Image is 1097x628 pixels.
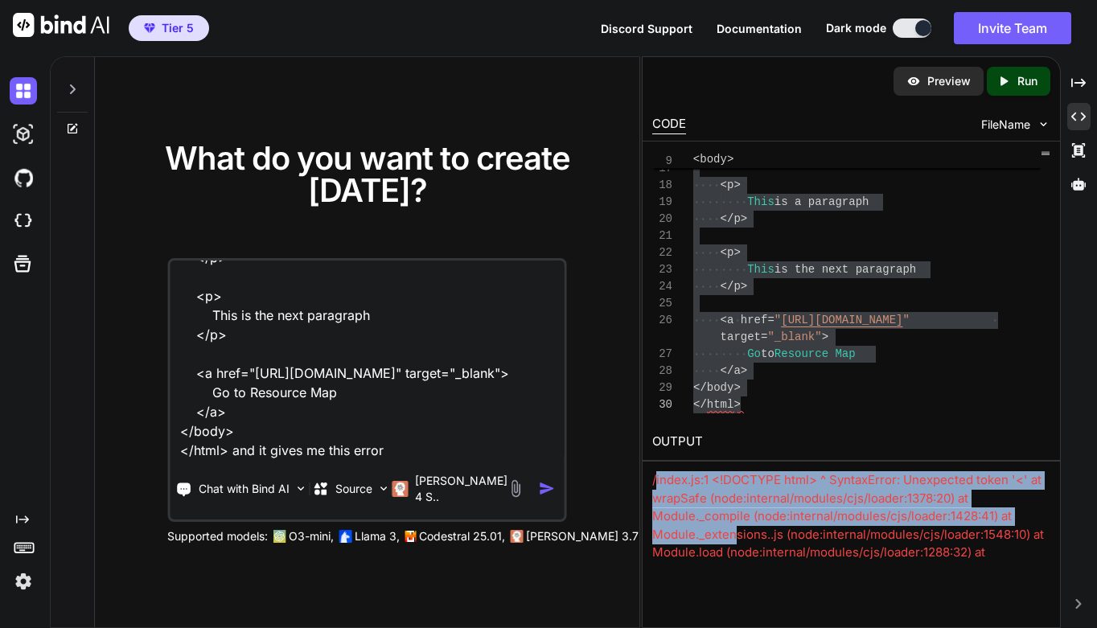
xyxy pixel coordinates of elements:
button: premiumTier 5 [129,15,209,41]
img: Bind AI [13,13,109,37]
div: 25 [652,295,672,312]
span: Documentation [717,22,802,35]
span: p [733,280,740,293]
div: 20 [652,211,672,228]
img: Llama2 [339,530,351,543]
p: Run [1017,73,1037,89]
div: 28 [652,363,672,380]
span: p [733,212,740,225]
span: < [720,246,726,259]
p: [PERSON_NAME] 3.7 Sonnet, [526,528,682,544]
span: > [741,364,747,377]
span: What do you want to create [DATE]? [165,138,570,210]
span: = [767,314,774,326]
div: 17 [652,160,672,177]
div: 29 [652,380,672,396]
span: Discord Support [601,22,692,35]
span: html [707,398,734,411]
div: 22 [652,244,672,261]
span: > [822,330,828,343]
span: 9 [652,153,672,170]
span: < [720,314,726,326]
span: body [700,153,727,166]
div: 21 [652,228,672,244]
button: Documentation [717,20,802,37]
textarea: this is my code <!DOCTYPE html> <html lang="en"> <head> <meta charset="UTF-8"> <meta name="viewpo... [170,261,565,460]
span: Go [747,347,761,360]
span: a href [727,314,767,326]
div: 24 [652,278,672,295]
span: > [733,179,740,191]
span: This [747,263,774,276]
img: chevron down [1037,117,1050,131]
span: Tier 5 [162,20,194,36]
span: FileName [981,117,1030,133]
span: < [720,179,726,191]
span: " [902,314,909,326]
p: [PERSON_NAME] 4 S.. [415,473,507,505]
span: </ [720,280,733,293]
div: 19 [652,194,672,211]
span: p [727,246,733,259]
img: githubDark [10,164,37,191]
span: > [733,398,740,411]
img: Mistral-AI [405,531,416,542]
span: < [693,153,700,166]
span: "_blank" [767,330,821,343]
div: CODE [652,115,686,134]
span: This [747,195,774,208]
p: Source [335,481,372,497]
div: 27 [652,346,672,363]
button: Discord Support [601,20,692,37]
span: [URL][DOMAIN_NAME] [781,314,902,326]
span: > [733,381,740,394]
span: is a paragraph [774,195,869,208]
div: 26 [652,312,672,329]
span: Dark mode [826,20,886,36]
span: </ [720,364,733,377]
img: Claude 4 Sonnet [392,481,409,497]
span: </ [693,398,707,411]
span: </ [720,212,733,225]
img: darkAi-studio [10,121,37,148]
p: Codestral 25.01, [419,528,505,544]
img: darkChat [10,77,37,105]
img: preview [906,74,921,88]
span: > [741,280,747,293]
img: Pick Tools [294,482,308,495]
span: Resource [774,347,828,360]
p: Supported models: [167,528,268,544]
span: " [774,314,781,326]
span: </ [693,381,707,394]
img: settings [10,568,37,595]
span: body [707,381,734,394]
div: 18 [652,177,672,194]
span: p [727,179,733,191]
p: O3-mini, [289,528,334,544]
span: a [733,364,740,377]
div: 30 [652,396,672,413]
span: is the next paragraph [774,263,916,276]
img: claude [510,530,523,543]
div: 23 [652,261,672,278]
img: icon [539,480,556,497]
img: attachment [506,479,524,498]
img: premium [144,23,155,33]
span: = [761,330,767,343]
span: to [761,347,774,360]
button: Invite Team [954,12,1071,44]
img: GPT-4 [273,530,286,543]
img: cloudideIcon [10,207,37,235]
span: > [741,212,747,225]
p: Llama 3, [355,528,400,544]
img: Pick Models [377,482,391,495]
span: target [720,330,760,343]
span: > [727,153,733,166]
span: > [733,246,740,259]
p: Preview [927,73,971,89]
p: Chat with Bind AI [199,481,290,497]
span: Map [835,347,855,360]
h2: OUTPUT [643,423,1060,461]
